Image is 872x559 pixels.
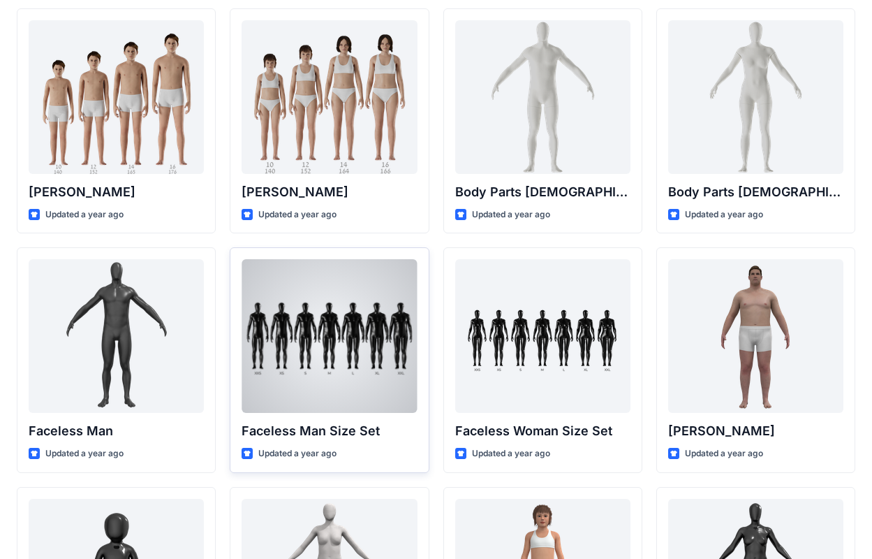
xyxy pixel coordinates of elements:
a: Faceless Man [29,259,204,413]
p: [PERSON_NAME] [29,182,204,202]
a: Body Parts Female [668,20,843,174]
p: Updated a year ago [45,208,124,222]
p: [PERSON_NAME] [242,182,417,202]
a: Brandon [29,20,204,174]
p: Faceless Woman Size Set [455,421,630,441]
p: Updated a year ago [685,447,763,461]
p: [PERSON_NAME] [668,421,843,441]
a: Faceless Man Size Set [242,259,417,413]
p: Faceless Man [29,421,204,441]
p: Updated a year ago [685,208,763,222]
p: Updated a year ago [258,208,337,222]
p: Updated a year ago [258,447,337,461]
p: Updated a year ago [45,447,124,461]
a: Body Parts Male [455,20,630,174]
a: Faceless Woman Size Set [455,259,630,413]
p: Body Parts [DEMOGRAPHIC_DATA] [668,182,843,202]
a: Brenda [242,20,417,174]
p: Faceless Man Size Set [242,421,417,441]
a: Joseph [668,259,843,413]
p: Updated a year ago [472,447,550,461]
p: Body Parts [DEMOGRAPHIC_DATA] [455,182,630,202]
p: Updated a year ago [472,208,550,222]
